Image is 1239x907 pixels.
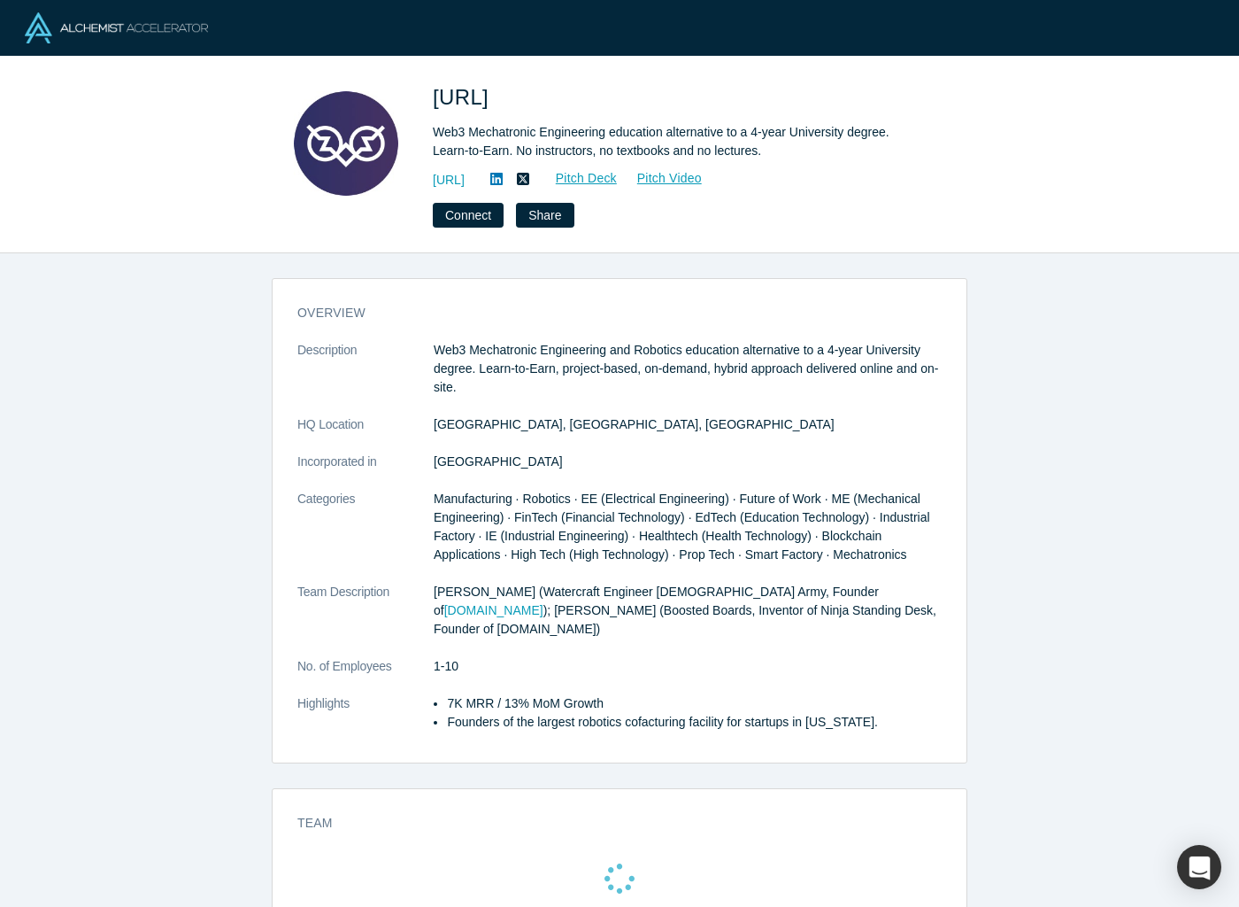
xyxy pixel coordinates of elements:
li: 7K MRR / 13% MoM Growth [447,694,942,713]
dt: HQ Location [297,415,434,453]
a: Pitch Video [618,168,703,189]
div: Web3 Mechatronic Engineering education alternative to a 4-year University degree. Learn-to-Earn. ... [433,123,928,160]
dt: Team Description [297,583,434,657]
dt: Description [297,341,434,415]
img: mechlabs.ai's Logo [284,81,408,205]
dd: [GEOGRAPHIC_DATA], [GEOGRAPHIC_DATA], [GEOGRAPHIC_DATA] [434,415,942,434]
p: [PERSON_NAME] (Watercraft Engineer [DEMOGRAPHIC_DATA] Army, Founder of ); [PERSON_NAME] (Boosted ... [434,583,942,639]
a: [DOMAIN_NAME] [444,603,543,617]
dt: Highlights [297,694,434,750]
p: Web3 Mechatronic Engineering and Robotics education alternative to a 4-year University degree. Le... [434,341,942,397]
dd: 1-10 [434,657,942,676]
dt: No. of Employees [297,657,434,694]
span: Manufacturing · Robotics · EE (Electrical Engineering) · Future of Work · ME (Mechanical Engineer... [434,492,930,562]
dt: Categories [297,490,434,583]
button: Connect [433,203,504,228]
a: Pitch Deck [536,168,618,189]
h3: overview [297,304,917,322]
img: Alchemist Logo [25,12,208,43]
dt: Incorporated in [297,453,434,490]
li: Founders of the largest robotics cofacturing facility for startups in [US_STATE]. [447,713,942,732]
span: [URL] [433,85,495,109]
button: Share [516,203,573,228]
dd: [GEOGRAPHIC_DATA] [434,453,942,471]
a: [URL] [433,171,465,190]
h3: Team [297,814,917,833]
